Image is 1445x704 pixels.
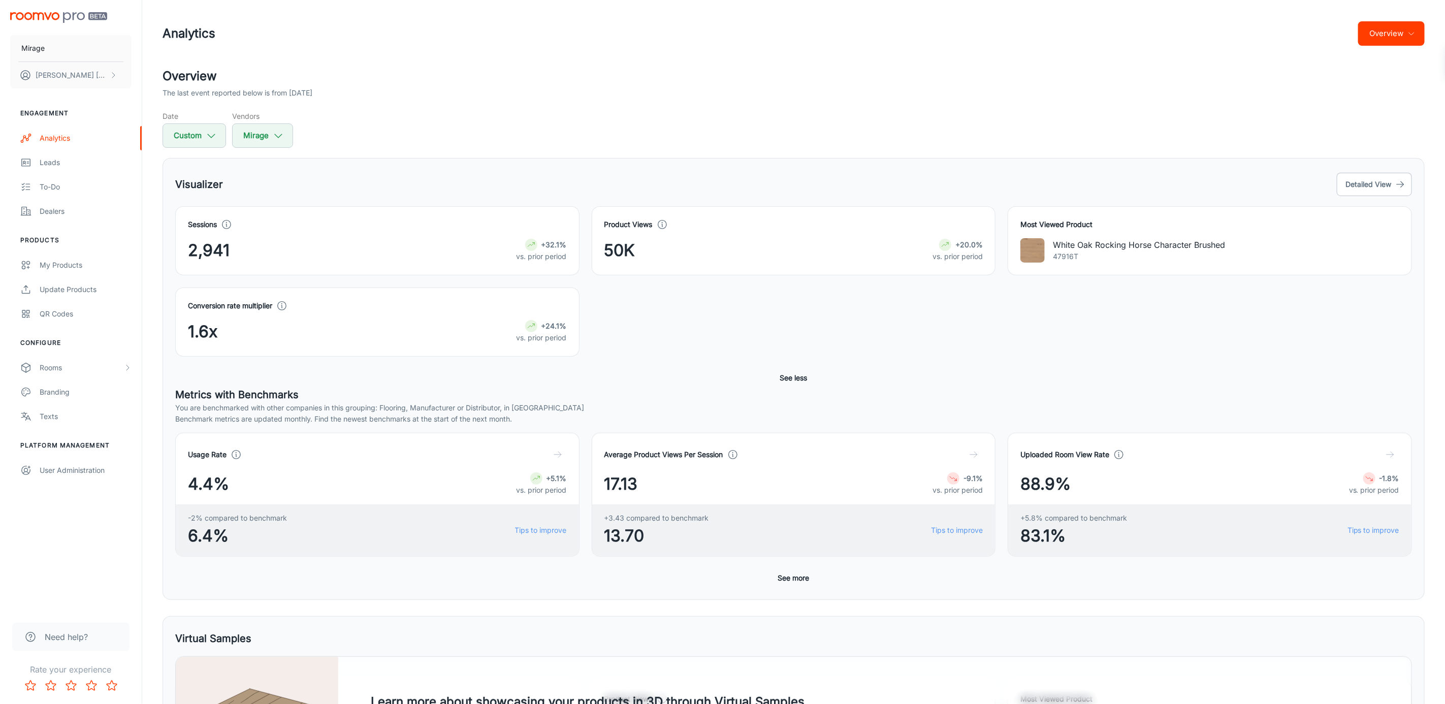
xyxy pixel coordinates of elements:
[188,513,287,524] span: -2% compared to benchmark
[8,663,134,676] p: Rate your experience
[955,240,983,249] strong: +20.0%
[232,111,293,121] h5: Vendors
[188,238,230,263] span: 2,941
[517,485,567,496] p: vs. prior period
[175,402,1412,413] p: You are benchmarked with other companies in this grouping: Flooring, Manufacturer or Distributor,...
[964,474,983,483] strong: -9.1%
[1020,524,1127,548] span: 83.1%
[933,251,983,262] p: vs. prior period
[1337,173,1412,196] button: Detailed View
[776,369,812,387] button: See less
[102,676,122,696] button: Rate 5 star
[604,449,723,460] h4: Average Product Views Per Session
[232,123,293,148] button: Mirage
[931,525,983,536] a: Tips to improve
[1020,513,1127,524] span: +5.8% compared to benchmark
[604,513,709,524] span: +3.43 compared to benchmark
[10,35,132,61] button: Mirage
[175,413,1412,425] p: Benchmark metrics are updated monthly. Find the newest benchmarks at the start of the next month.
[604,524,709,548] span: 13.70
[40,465,132,476] div: User Administration
[20,676,41,696] button: Rate 1 star
[1349,485,1399,496] p: vs. prior period
[188,219,217,230] h4: Sessions
[10,12,107,23] img: Roomvo PRO Beta
[517,332,567,343] p: vs. prior period
[40,411,132,422] div: Texts
[188,524,287,548] span: 6.4%
[163,87,312,99] p: The last event reported below is from [DATE]
[1020,219,1399,230] h4: Most Viewed Product
[40,260,132,271] div: My Products
[40,362,123,373] div: Rooms
[547,474,567,483] strong: +5.1%
[40,387,132,398] div: Branding
[774,569,814,587] button: See more
[1053,251,1225,262] p: 47916T
[40,133,132,144] div: Analytics
[517,251,567,262] p: vs. prior period
[1020,472,1071,496] span: 88.9%
[515,525,567,536] a: Tips to improve
[1053,239,1225,251] p: White Oak Rocking Horse Character Brushed
[81,676,102,696] button: Rate 4 star
[36,70,107,81] p: [PERSON_NAME] [PERSON_NAME]
[163,24,215,43] h1: Analytics
[40,284,132,295] div: Update Products
[175,387,1412,402] h5: Metrics with Benchmarks
[604,238,635,263] span: 50K
[933,485,983,496] p: vs. prior period
[1358,21,1425,46] button: Overview
[604,472,638,496] span: 17.13
[10,62,132,88] button: [PERSON_NAME] [PERSON_NAME]
[1347,525,1399,536] a: Tips to improve
[40,308,132,319] div: QR Codes
[604,219,653,230] h4: Product Views
[163,111,226,121] h5: Date
[1020,238,1045,263] img: White Oak Rocking Horse Character Brushed
[40,181,132,193] div: To-do
[175,631,251,646] h5: Virtual Samples
[188,319,217,344] span: 1.6x
[45,631,88,643] span: Need help?
[40,157,132,168] div: Leads
[175,177,223,192] h5: Visualizer
[40,206,132,217] div: Dealers
[61,676,81,696] button: Rate 3 star
[1379,474,1399,483] strong: -1.8%
[188,300,272,311] h4: Conversion rate multiplier
[1020,449,1109,460] h4: Uploaded Room View Rate
[163,123,226,148] button: Custom
[163,67,1425,85] h2: Overview
[188,449,227,460] h4: Usage Rate
[41,676,61,696] button: Rate 2 star
[21,43,45,54] p: Mirage
[188,472,229,496] span: 4.4%
[541,322,567,330] strong: +24.1%
[541,240,567,249] strong: +32.1%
